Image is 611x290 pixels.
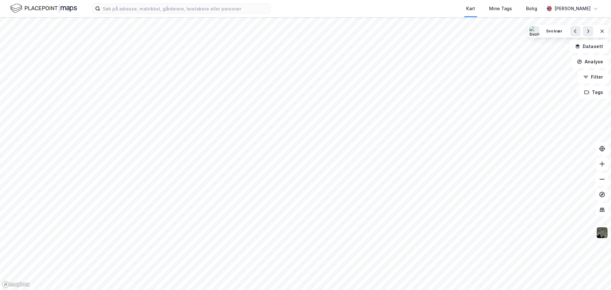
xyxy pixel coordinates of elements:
button: Tags [579,86,608,99]
div: Bolig [526,5,537,12]
button: Analyse [572,55,608,68]
button: Datasett [570,40,608,53]
div: Kontrollprogram for chat [579,259,611,290]
img: 9k= [596,227,608,239]
iframe: Chat Widget [579,259,611,290]
button: Filter [578,71,608,83]
img: logo.f888ab2527a4732fd821a326f86c7f29.svg [10,3,77,14]
div: [PERSON_NAME] [554,5,591,12]
a: Mapbox homepage [2,281,30,288]
div: Svolvær [546,29,562,34]
img: Svolvær [529,26,539,36]
button: Svolvær [542,26,566,36]
input: Søk på adresse, matrikkel, gårdeiere, leietakere eller personer [100,4,270,13]
div: Mine Tags [489,5,512,12]
div: Kart [466,5,475,12]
